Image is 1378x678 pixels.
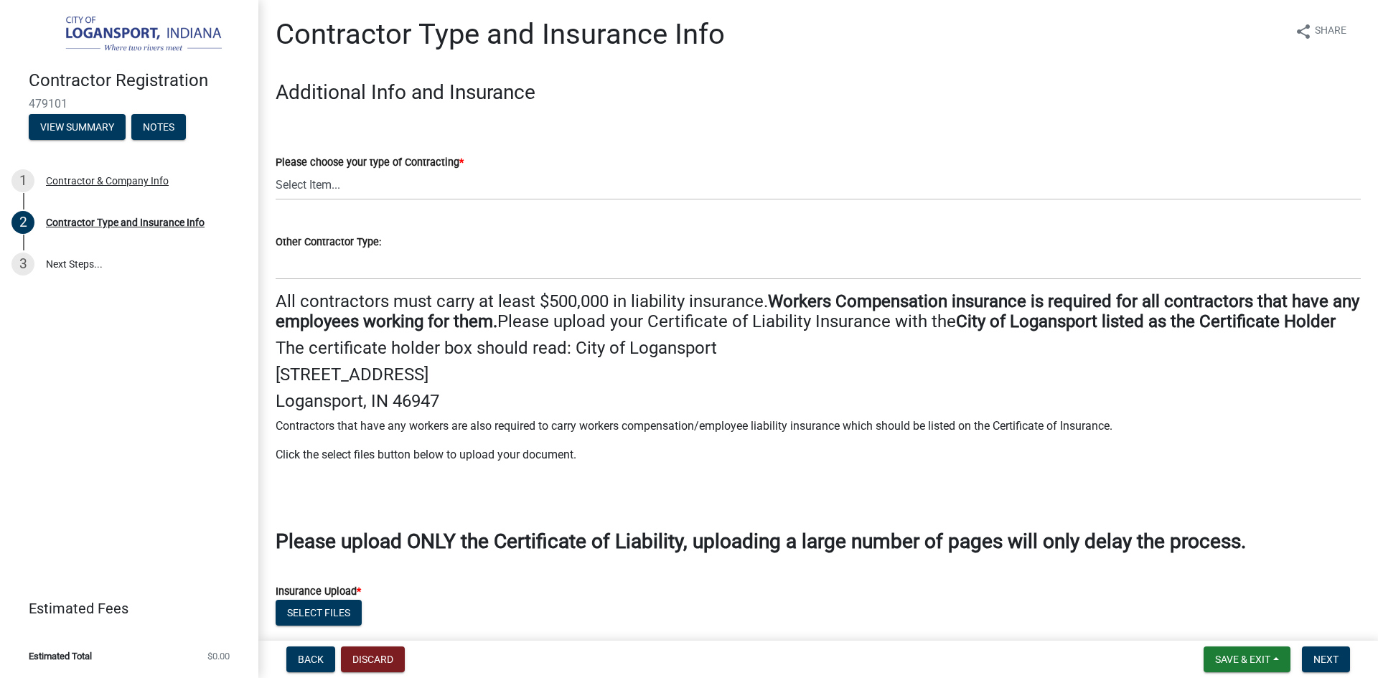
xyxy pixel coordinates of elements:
[29,97,230,110] span: 479101
[1204,646,1290,672] button: Save & Exit
[29,15,235,55] img: City of Logansport, Indiana
[29,70,247,91] h4: Contractor Registration
[276,237,381,248] label: Other Contractor Type:
[46,217,205,227] div: Contractor Type and Insurance Info
[131,114,186,140] button: Notes
[1295,23,1312,40] i: share
[1315,23,1346,40] span: Share
[276,158,464,168] label: Please choose your type of Contracting
[29,651,92,661] span: Estimated Total
[276,80,1361,105] h3: Additional Info and Insurance
[207,651,230,661] span: $0.00
[276,291,1359,332] strong: Workers Compensation insurance is required for all contractors that have any employees working fo...
[29,122,126,133] wm-modal-confirm: Summary
[276,446,1361,463] p: Click the select files button below to upload your document.
[1215,654,1270,665] span: Save & Exit
[956,311,1336,331] strong: City of Logansport listed as the Certificate Holder
[46,176,169,186] div: Contractor & Company Info
[276,529,1246,553] strong: Please upload ONLY the Certificate of Liability, uploading a large number of pages will only dela...
[1283,17,1358,45] button: shareShare
[276,17,725,52] h1: Contractor Type and Insurance Info
[276,600,362,626] button: Select files
[11,594,235,623] a: Estimated Fees
[276,364,1361,385] h4: [STREET_ADDRESS]
[276,291,1361,333] h4: All contractors must carry at least $500,000 in liability insurance. Please upload your Certifica...
[298,654,324,665] span: Back
[1302,646,1350,672] button: Next
[276,338,1361,359] h4: The certificate holder box should read: City of Logansport
[11,253,34,276] div: 3
[29,114,126,140] button: View Summary
[276,391,1361,412] h4: Logansport, IN 46947
[11,211,34,234] div: 2
[286,646,335,672] button: Back
[341,646,405,672] button: Discard
[131,122,186,133] wm-modal-confirm: Notes
[276,418,1361,435] p: Contractors that have any workers are also required to carry workers compensation/employee liabil...
[11,169,34,192] div: 1
[276,587,361,597] label: Insurance Upload
[1313,654,1339,665] span: Next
